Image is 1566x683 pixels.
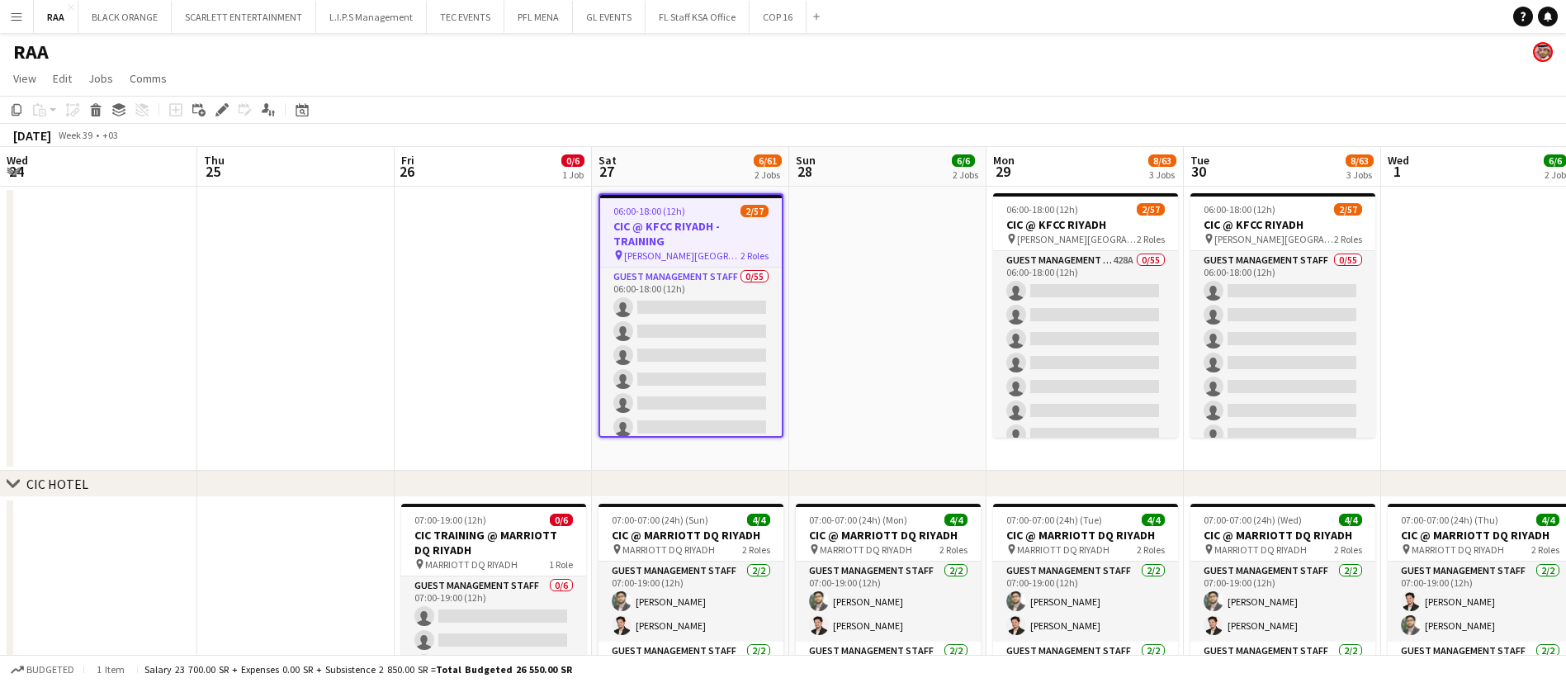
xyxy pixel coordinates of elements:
[573,1,646,33] button: GL EVENTS
[46,68,78,89] a: Edit
[7,153,28,168] span: Wed
[436,663,572,676] span: Total Budgeted 26 550.00 SR
[1214,543,1307,556] span: MARRIOTT DQ RIYADH
[34,1,78,33] button: RAA
[1346,168,1373,181] div: 3 Jobs
[201,162,225,181] span: 25
[1334,543,1362,556] span: 2 Roles
[1017,233,1137,245] span: [PERSON_NAME][GEOGRAPHIC_DATA]
[123,68,173,89] a: Comms
[13,40,49,64] h1: RAA
[204,153,225,168] span: Thu
[549,558,573,571] span: 1 Role
[747,514,770,526] span: 4/4
[993,217,1178,232] h3: CIC @ KFCC RIYADH
[624,249,740,262] span: [PERSON_NAME][GEOGRAPHIC_DATA]
[1388,153,1409,168] span: Wed
[612,514,708,526] span: 07:00-07:00 (24h) (Sun)
[939,543,968,556] span: 2 Roles
[1334,203,1362,216] span: 2/57
[562,168,584,181] div: 1 Job
[1137,233,1165,245] span: 2 Roles
[504,1,573,33] button: PFL MENA
[1533,42,1553,62] app-user-avatar: Yousef Hussain Alabdulmuhsin
[991,162,1015,181] span: 29
[1006,203,1078,216] span: 06:00-18:00 (12h)
[1142,514,1165,526] span: 4/4
[1214,233,1334,245] span: [PERSON_NAME][GEOGRAPHIC_DATA]
[401,153,414,168] span: Fri
[952,154,975,167] span: 6/6
[1137,203,1165,216] span: 2/57
[1346,154,1374,167] span: 8/63
[820,543,912,556] span: MARRIOTT DQ RIYADH
[598,562,783,642] app-card-role: Guest Management Staff2/207:00-19:00 (12h)[PERSON_NAME][PERSON_NAME]
[622,543,715,556] span: MARRIOTT DQ RIYADH
[944,514,968,526] span: 4/4
[13,127,51,144] div: [DATE]
[993,153,1015,168] span: Mon
[1412,543,1504,556] span: MARRIOTT DQ RIYADH
[1190,193,1375,438] app-job-card: 06:00-18:00 (12h)2/57CIC @ KFCC RIYADH [PERSON_NAME][GEOGRAPHIC_DATA]2 RolesGuest Management Staf...
[1017,543,1109,556] span: MARRIOTT DQ RIYADH
[82,68,120,89] a: Jobs
[796,153,816,168] span: Sun
[793,162,816,181] span: 28
[1334,233,1362,245] span: 2 Roles
[53,71,72,86] span: Edit
[1339,514,1362,526] span: 4/4
[1188,162,1209,181] span: 30
[401,528,586,557] h3: CIC TRAINING @ MARRIOTT DQ RIYADH
[600,219,782,249] h3: CIC @ KFCC RIYADH - TRAINING
[1190,562,1375,642] app-card-role: Guest Management Staff2/207:00-19:00 (12h)[PERSON_NAME][PERSON_NAME]
[144,663,572,676] div: Salary 23 700.00 SR + Expenses 0.00 SR + Subsistence 2 850.00 SR =
[1190,217,1375,232] h3: CIC @ KFCC RIYADH
[78,1,172,33] button: BLACK ORANGE
[1137,543,1165,556] span: 2 Roles
[102,129,118,141] div: +03
[4,162,28,181] span: 24
[742,543,770,556] span: 2 Roles
[1204,203,1275,216] span: 06:00-18:00 (12h)
[740,205,769,217] span: 2/57
[598,153,617,168] span: Sat
[1204,514,1302,526] span: 07:00-07:00 (24h) (Wed)
[1531,543,1559,556] span: 2 Roles
[613,205,685,217] span: 06:00-18:00 (12h)
[598,193,783,438] app-job-card: 06:00-18:00 (12h)2/57CIC @ KFCC RIYADH - TRAINING [PERSON_NAME][GEOGRAPHIC_DATA]2 RolesGuest Mana...
[993,528,1178,543] h3: CIC @ MARRIOTT DQ RIYADH
[130,71,167,86] span: Comms
[740,249,769,262] span: 2 Roles
[1190,528,1375,543] h3: CIC @ MARRIOTT DQ RIYADH
[1536,514,1559,526] span: 4/4
[993,193,1178,438] app-job-card: 06:00-18:00 (12h)2/57CIC @ KFCC RIYADH [PERSON_NAME][GEOGRAPHIC_DATA]2 RolesGuest Management Staf...
[809,514,907,526] span: 07:00-07:00 (24h) (Mon)
[425,558,518,571] span: MARRIOTT DQ RIYADH
[399,162,414,181] span: 26
[26,664,74,676] span: Budgeted
[754,154,782,167] span: 6/61
[1148,154,1176,167] span: 8/63
[54,129,96,141] span: Week 39
[953,168,978,181] div: 2 Jobs
[88,71,113,86] span: Jobs
[1149,168,1176,181] div: 3 Jobs
[993,562,1178,642] app-card-role: Guest Management Staff2/207:00-19:00 (12h)[PERSON_NAME][PERSON_NAME]
[26,476,88,492] div: CIC HOTEL
[7,68,43,89] a: View
[750,1,807,33] button: COP 16
[1190,153,1209,168] span: Tue
[1385,162,1409,181] span: 1
[172,1,316,33] button: SCARLETT ENTERTAINMENT
[796,562,981,642] app-card-role: Guest Management Staff2/207:00-19:00 (12h)[PERSON_NAME][PERSON_NAME]
[91,663,130,676] span: 1 item
[414,514,486,526] span: 07:00-19:00 (12h)
[755,168,781,181] div: 2 Jobs
[596,162,617,181] span: 27
[550,514,573,526] span: 0/6
[8,661,77,679] button: Budgeted
[796,528,981,543] h3: CIC @ MARRIOTT DQ RIYADH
